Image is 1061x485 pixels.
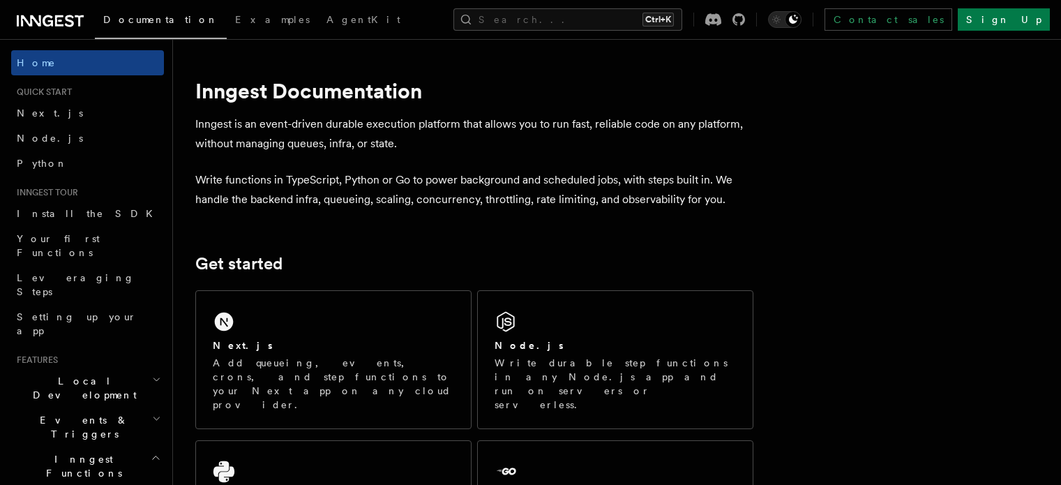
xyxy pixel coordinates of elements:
[195,170,753,209] p: Write functions in TypeScript, Python or Go to power background and scheduled jobs, with steps bu...
[958,8,1050,31] a: Sign Up
[11,187,78,198] span: Inngest tour
[11,226,164,265] a: Your first Functions
[195,78,753,103] h1: Inngest Documentation
[95,4,227,39] a: Documentation
[642,13,674,27] kbd: Ctrl+K
[11,355,58,366] span: Features
[11,452,151,480] span: Inngest Functions
[213,356,454,412] p: Add queueing, events, crons, and step functions to your Next app on any cloud provider.
[11,201,164,226] a: Install the SDK
[17,272,135,297] span: Leveraging Steps
[11,413,152,441] span: Events & Triggers
[213,338,273,352] h2: Next.js
[768,11,802,28] button: Toggle dark mode
[11,374,152,402] span: Local Development
[11,265,164,304] a: Leveraging Steps
[11,50,164,75] a: Home
[195,254,283,274] a: Get started
[195,114,753,154] p: Inngest is an event-driven durable execution platform that allows you to run fast, reliable code ...
[318,4,409,38] a: AgentKit
[17,107,83,119] span: Next.js
[11,368,164,408] button: Local Development
[495,338,564,352] h2: Node.js
[17,133,83,144] span: Node.js
[17,158,68,169] span: Python
[11,408,164,447] button: Events & Triggers
[825,8,952,31] a: Contact sales
[495,356,736,412] p: Write durable step functions in any Node.js app and run on servers or serverless.
[235,14,310,25] span: Examples
[227,4,318,38] a: Examples
[103,14,218,25] span: Documentation
[11,87,72,98] span: Quick start
[11,151,164,176] a: Python
[17,56,56,70] span: Home
[11,100,164,126] a: Next.js
[195,290,472,429] a: Next.jsAdd queueing, events, crons, and step functions to your Next app on any cloud provider.
[477,290,753,429] a: Node.jsWrite durable step functions in any Node.js app and run on servers or serverless.
[11,304,164,343] a: Setting up your app
[17,208,161,219] span: Install the SDK
[17,233,100,258] span: Your first Functions
[11,126,164,151] a: Node.js
[326,14,400,25] span: AgentKit
[17,311,137,336] span: Setting up your app
[453,8,682,31] button: Search...Ctrl+K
